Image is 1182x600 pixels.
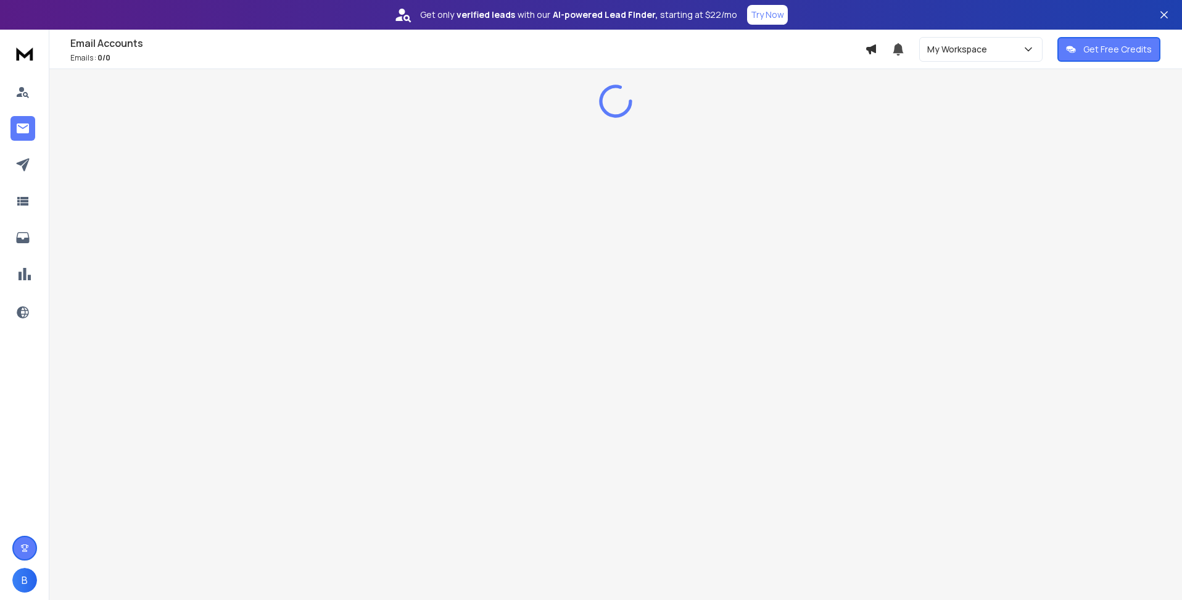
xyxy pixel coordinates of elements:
[751,9,784,21] p: Try Now
[70,53,865,63] p: Emails :
[457,9,515,21] strong: verified leads
[420,9,737,21] p: Get only with our starting at $22/mo
[1083,43,1152,56] p: Get Free Credits
[70,36,865,51] h1: Email Accounts
[553,9,658,21] strong: AI-powered Lead Finder,
[97,52,110,63] span: 0 / 0
[12,42,37,65] img: logo
[747,5,788,25] button: Try Now
[1057,37,1160,62] button: Get Free Credits
[927,43,992,56] p: My Workspace
[12,568,37,593] button: B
